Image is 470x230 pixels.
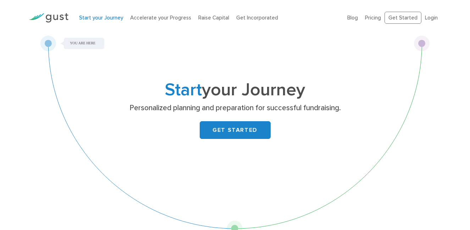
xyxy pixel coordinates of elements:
h1: your Journey [95,82,375,98]
a: GET STARTED [200,121,271,139]
a: Login [425,15,438,21]
a: Raise Capital [198,15,229,21]
a: Blog [347,15,358,21]
a: Get Incorporated [236,15,278,21]
p: Personalized planning and preparation for successful fundraising. [98,103,372,113]
img: Gust Logo [29,13,68,23]
a: Pricing [365,15,381,21]
a: Accelerate your Progress [130,15,191,21]
a: Start your Journey [79,15,123,21]
a: Get Started [385,12,421,24]
span: Start [165,79,202,100]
